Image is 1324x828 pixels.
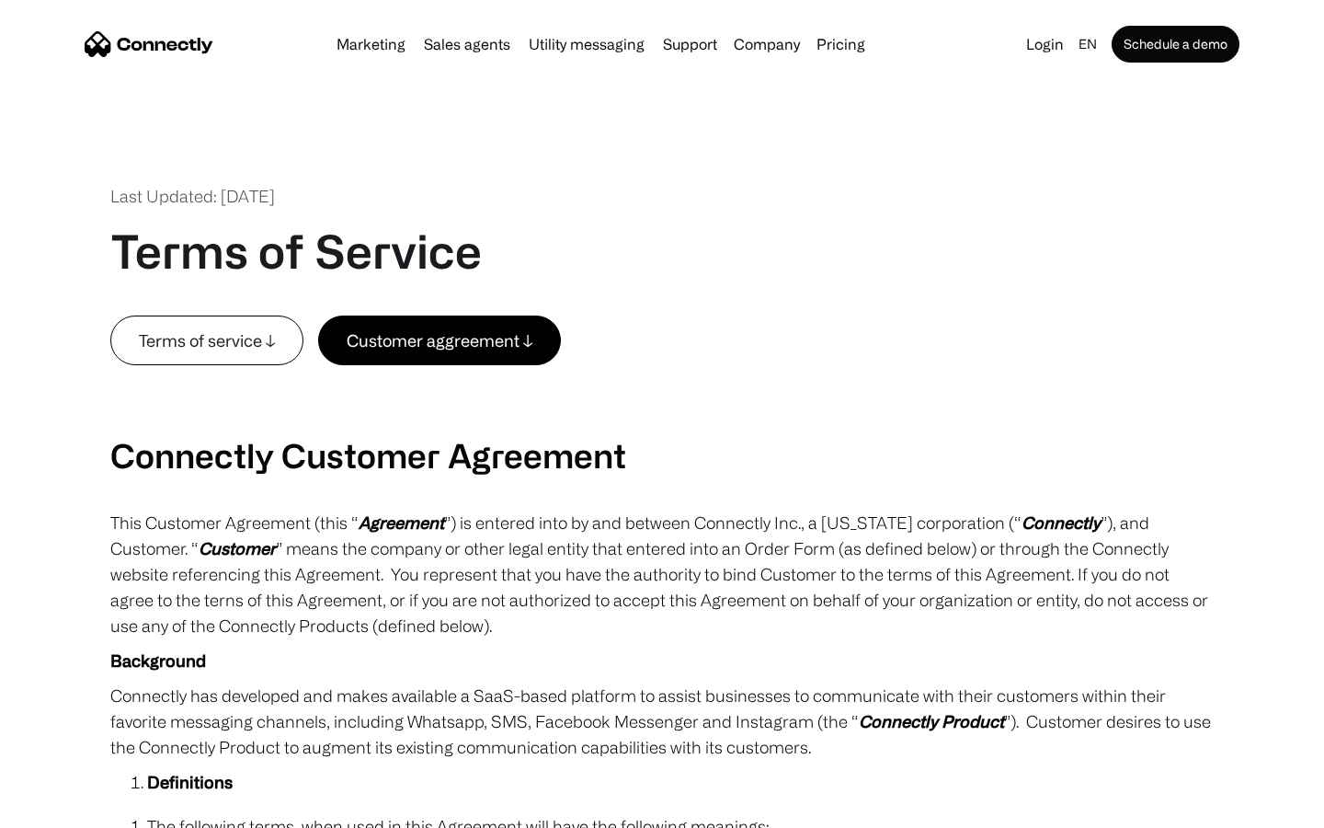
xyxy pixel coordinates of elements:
[809,37,873,52] a: Pricing
[359,513,444,532] em: Agreement
[1022,513,1101,532] em: Connectly
[110,400,1214,426] p: ‍
[347,328,532,353] div: Customer aggreement ↓
[656,37,725,52] a: Support
[110,683,1214,760] p: Connectly has developed and makes available a SaaS-based platform to assist businesses to communi...
[199,539,276,558] em: Customer
[1112,26,1239,63] a: Schedule a demo
[147,773,233,791] strong: Definitions
[110,184,275,209] div: Last Updated: [DATE]
[139,328,275,353] div: Terms of service ↓
[417,37,518,52] a: Sales agents
[1019,31,1071,57] a: Login
[110,365,1214,391] p: ‍
[329,37,413,52] a: Marketing
[1079,31,1097,57] div: en
[37,796,110,822] ul: Language list
[110,224,482,279] h1: Terms of Service
[734,31,800,57] div: Company
[859,712,1004,730] em: Connectly Product
[110,510,1214,638] p: This Customer Agreement (this “ ”) is entered into by and between Connectly Inc., a [US_STATE] co...
[110,435,1214,475] h2: Connectly Customer Agreement
[18,794,110,822] aside: Language selected: English
[521,37,652,52] a: Utility messaging
[110,651,206,670] strong: Background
